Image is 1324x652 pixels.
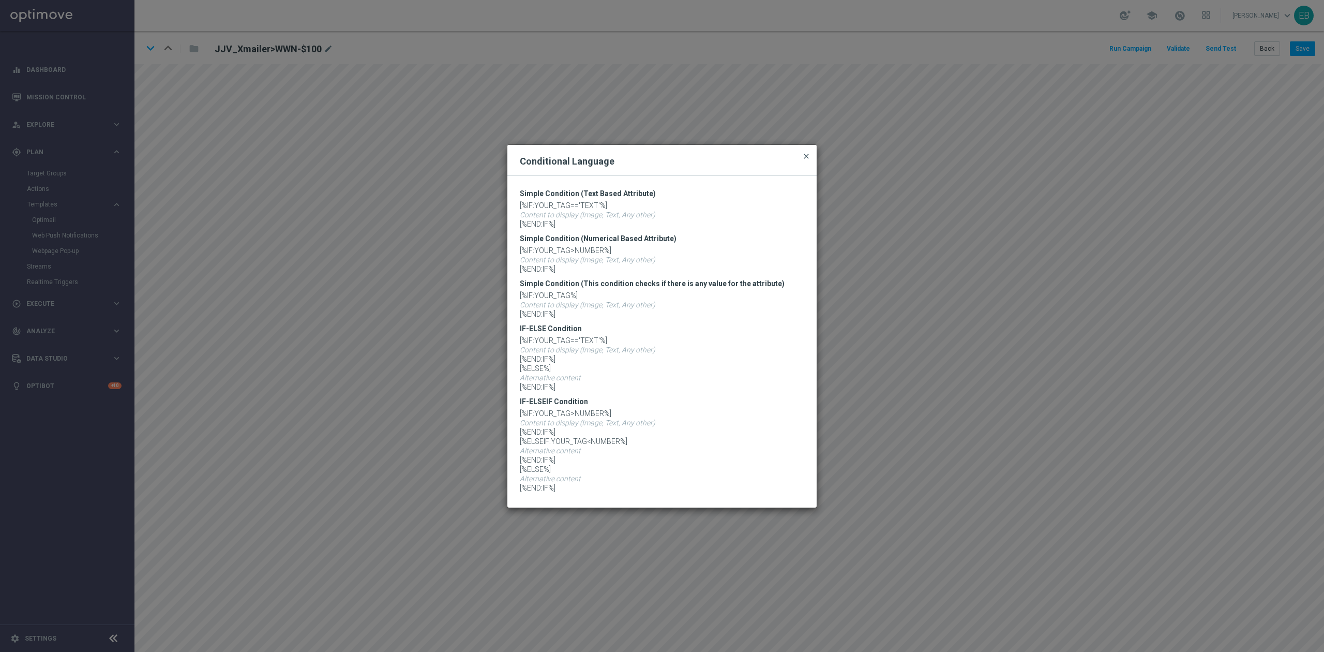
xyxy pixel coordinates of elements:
span: Content to display (Image, Text, Any other) [520,346,655,354]
h3: IF-ELSEIF Condition [520,397,804,406]
span: Content to display (Image, Text, Any other) [520,419,655,427]
span: Alternative content [520,374,581,382]
h3: IF-ELSE Condition [520,324,804,333]
span: Content to display (Image, Text, Any other) [520,211,655,219]
span: close [802,152,810,160]
div: Press SPACE to select this row. [520,321,804,394]
span: Content to display (Image, Text, Any other) [520,301,655,309]
div: Press SPACE to select this row. [520,231,804,276]
h2: Conditional Language [520,155,804,168]
h3: Simple Condition (Numerical Based Attribute) [520,234,804,243]
p: [%IF:YOUR_TAG=='TEXT'%] [%END:IF%] [%ELSE%] [%END:IF%] [520,336,804,392]
span: Content to display (Image, Text, Any other) [520,256,655,264]
span: Alternative content [520,475,581,483]
p: [%IF:YOUR_TAG>NUMBER%] [%END:IF%] [520,246,804,274]
div: Press SPACE to select this row. [520,186,804,231]
h3: Simple Condition (Text Based Attribute) [520,189,804,198]
div: Press SPACE to select this row. [520,394,804,495]
span: Alternative content [520,447,581,455]
p: [%IF:YOUR_TAG>NUMBER%] [%END:IF%] [%ELSEIF:YOUR_TAG<NUMBER%] [%END:IF%] [%ELSE%] [%END:IF%] [520,409,804,493]
h3: Simple Condition (This condition checks if there is any value for the attribute) [520,279,804,288]
div: Press SPACE to select this row. [520,276,804,321]
p: [%IF:YOUR_TAG%] [%END:IF%] [520,291,804,319]
p: [%IF:YOUR_TAG=='TEXT'%] [%END:IF%] [520,201,804,229]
